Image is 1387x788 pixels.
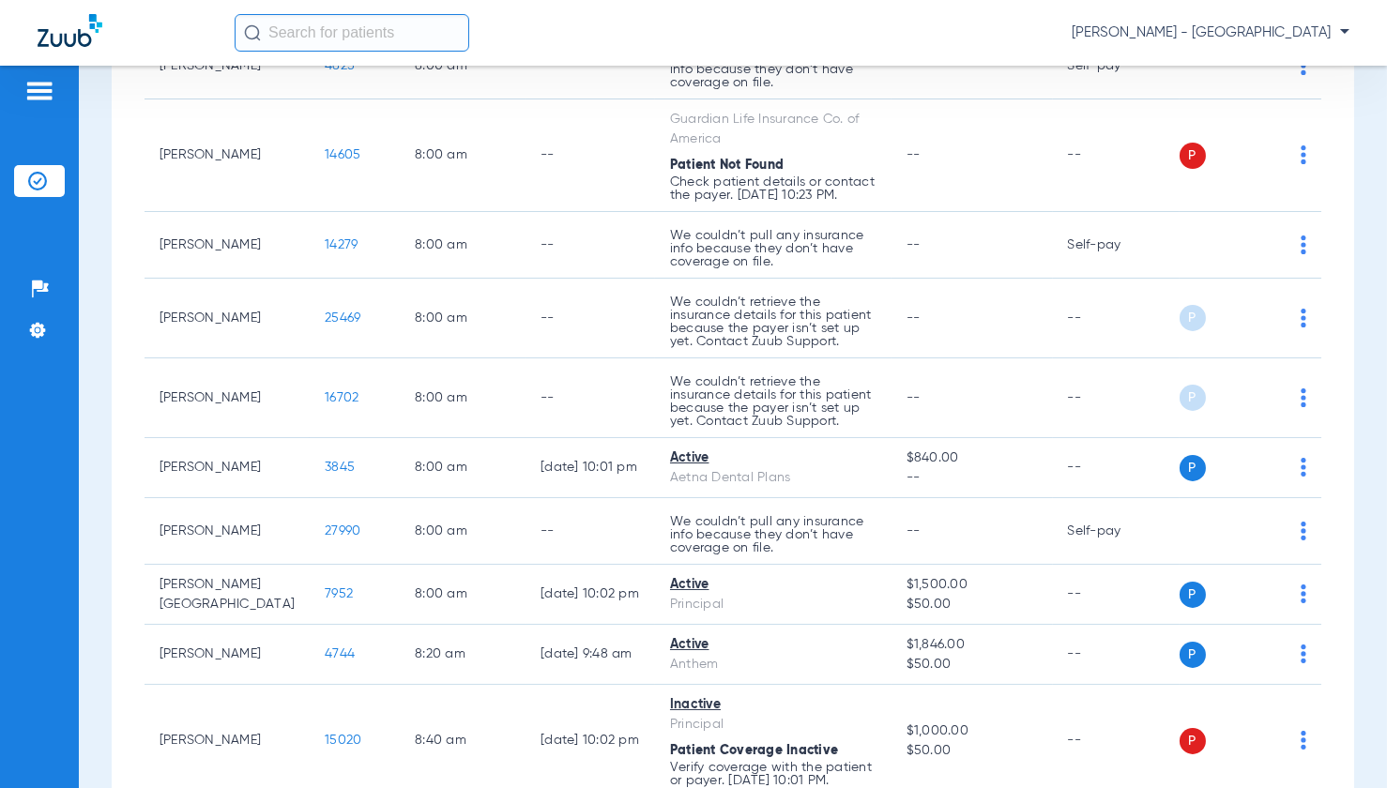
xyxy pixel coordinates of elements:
div: Active [670,575,876,595]
p: We couldn’t pull any insurance info because they don’t have coverage on file. [670,515,876,554]
p: We couldn’t retrieve the insurance details for this patient because the payer isn’t set up yet. C... [670,375,876,428]
span: $1,846.00 [907,635,1038,655]
span: 4825 [325,59,355,72]
td: Self-pay [1053,33,1180,99]
td: [PERSON_NAME] [145,212,310,279]
td: -- [1053,358,1180,438]
td: -- [1053,99,1180,212]
td: 8:00 AM [400,212,526,279]
td: [PERSON_NAME] [145,33,310,99]
img: hamburger-icon [24,80,54,102]
td: -- [1053,565,1180,625]
td: 8:00 AM [400,33,526,99]
span: $50.00 [907,595,1038,614]
td: -- [526,33,655,99]
span: -- [907,311,921,325]
td: -- [526,212,655,279]
td: -- [526,498,655,565]
span: 16702 [325,391,358,404]
div: Principal [670,715,876,735]
td: -- [526,99,655,212]
td: 8:00 AM [400,438,526,498]
img: Search Icon [244,24,261,41]
span: 14605 [325,148,360,161]
td: Self-pay [1053,498,1180,565]
td: [PERSON_NAME] [145,625,310,685]
img: Zuub Logo [38,14,102,47]
p: We couldn’t pull any insurance info because they don’t have coverage on file. [670,229,876,268]
img: group-dot-blue.svg [1301,584,1306,603]
td: 8:00 AM [400,565,526,625]
span: P [1180,582,1206,608]
td: 8:00 AM [400,279,526,358]
span: -- [907,238,921,251]
td: [PERSON_NAME] [145,99,310,212]
td: [PERSON_NAME][GEOGRAPHIC_DATA] [145,565,310,625]
div: Principal [670,595,876,614]
img: group-dot-blue.svg [1301,235,1306,254]
span: -- [907,59,921,72]
td: Self-pay [1053,212,1180,279]
span: 14279 [325,238,358,251]
td: 8:00 AM [400,99,526,212]
span: -- [907,148,921,161]
img: group-dot-blue.svg [1301,644,1306,663]
img: group-dot-blue.svg [1301,522,1306,540]
td: -- [1053,279,1180,358]
div: Guardian Life Insurance Co. of America [670,110,876,149]
span: P [1180,455,1206,481]
img: group-dot-blue.svg [1301,458,1306,477]
td: [DATE] 10:02 PM [526,565,655,625]
div: Active [670,448,876,468]
td: [PERSON_NAME] [145,498,310,565]
img: group-dot-blue.svg [1301,309,1306,327]
img: group-dot-blue.svg [1301,388,1306,407]
span: 7952 [325,587,353,600]
p: We couldn’t pull any insurance info because they don’t have coverage on file. [670,50,876,89]
td: 8:00 AM [400,358,526,438]
div: Inactive [670,695,876,715]
td: 8:00 AM [400,498,526,565]
iframe: Chat Widget [1293,698,1387,788]
td: 8:20 AM [400,625,526,685]
span: P [1180,305,1206,331]
p: Check patient details or contact the payer. [DATE] 10:23 PM. [670,175,876,202]
span: -- [907,524,921,538]
span: -- [907,468,1038,488]
td: [PERSON_NAME] [145,279,310,358]
div: Active [670,635,876,655]
span: $1,500.00 [907,575,1038,595]
span: -- [907,391,921,404]
td: -- [1053,625,1180,685]
td: [DATE] 10:01 PM [526,438,655,498]
td: [PERSON_NAME] [145,358,310,438]
span: P [1180,728,1206,754]
span: 27990 [325,524,360,538]
span: P [1180,143,1206,169]
span: 3845 [325,461,355,474]
td: [PERSON_NAME] [145,438,310,498]
p: We couldn’t retrieve the insurance details for this patient because the payer isn’t set up yet. C... [670,295,876,348]
span: 25469 [325,311,360,325]
span: $50.00 [907,655,1038,674]
td: -- [526,358,655,438]
td: -- [1053,438,1180,498]
div: Aetna Dental Plans [670,468,876,488]
span: $1,000.00 [907,721,1038,741]
span: 4744 [325,647,355,660]
div: Anthem [670,655,876,674]
span: [PERSON_NAME] - [GEOGRAPHIC_DATA] [1072,23,1349,42]
span: $50.00 [907,741,1038,761]
input: Search for patients [235,14,469,52]
td: -- [526,279,655,358]
td: [DATE] 9:48 AM [526,625,655,685]
span: Patient Not Found [670,159,784,172]
span: Patient Coverage Inactive [670,744,838,757]
span: P [1180,385,1206,411]
p: Verify coverage with the patient or payer. [DATE] 10:01 PM. [670,761,876,787]
span: 15020 [325,734,361,747]
img: group-dot-blue.svg [1301,145,1306,164]
span: $840.00 [907,448,1038,468]
span: P [1180,642,1206,668]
